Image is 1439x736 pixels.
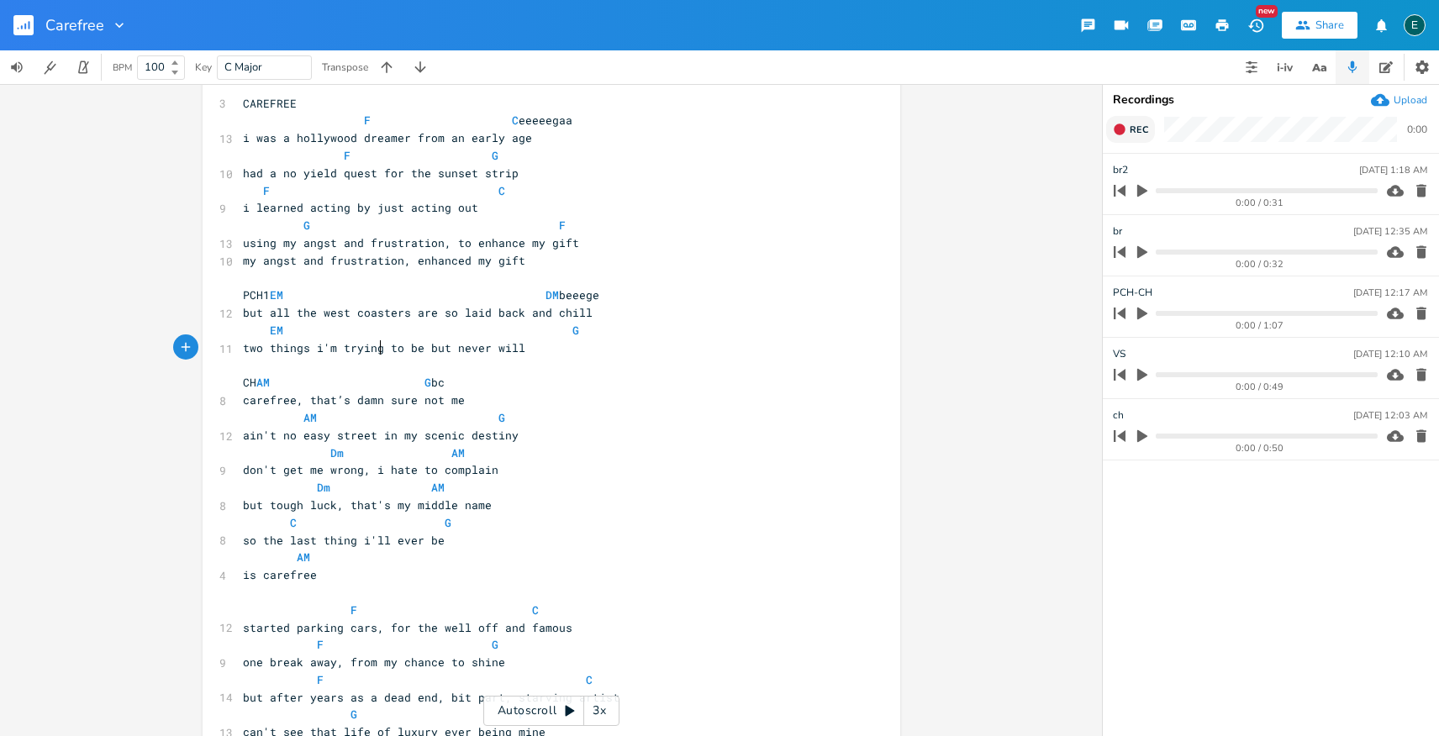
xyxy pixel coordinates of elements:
[317,637,324,652] span: F
[584,696,614,726] div: 3x
[243,287,599,302] span: PCH1 beeege
[195,62,212,72] div: Key
[1239,10,1273,40] button: New
[243,428,519,443] span: ain't no easy street in my scenic destiny
[317,672,324,687] span: F
[1407,124,1427,134] div: 0:00
[1256,5,1278,18] div: New
[492,148,498,163] span: G
[243,235,579,250] span: using my angst and frustration, to enhance my gift
[431,480,445,495] span: AM
[344,148,351,163] span: F
[243,462,498,477] span: don't get me wrong, i hate to complain
[512,113,519,128] span: C
[1353,288,1427,297] div: [DATE] 12:17 AM
[1371,91,1427,109] button: Upload
[317,480,330,495] span: Dm
[224,60,262,75] span: C Major
[451,445,465,460] span: AM
[1404,14,1426,36] div: edenmusic
[1359,166,1427,175] div: [DATE] 1:18 AM
[1113,94,1429,106] div: Recordings
[483,696,619,726] div: Autoscroll
[1130,124,1148,136] span: Rec
[303,218,310,233] span: G
[322,62,368,72] div: Transpose
[1353,350,1427,359] div: [DATE] 12:10 AM
[1142,198,1378,208] div: 0:00 / 0:31
[559,218,566,233] span: F
[243,200,478,215] span: i learned acting by just acting out
[243,567,317,582] span: is carefree
[351,707,357,722] span: G
[113,63,132,72] div: BPM
[1113,346,1125,362] span: VS
[351,602,357,618] span: F
[243,305,593,320] span: but all the west coasters are so laid back and chill
[1142,444,1378,453] div: 0:00 / 0:50
[256,375,270,390] span: AM
[1142,382,1378,392] div: 0:00 / 0:49
[243,96,297,111] span: CAREFREE
[1353,227,1427,236] div: [DATE] 12:35 AM
[243,392,465,407] span: carefree, that’s damn sure not me
[1142,260,1378,269] div: 0:00 / 0:32
[1315,18,1344,33] div: Share
[243,497,492,513] span: but tough luck, that's my middle name
[243,533,445,548] span: so the last thing i'll ever be
[330,445,344,460] span: Dm
[243,113,572,128] span: eeeeegaa
[243,340,525,355] span: two things i'm trying to be but never will
[546,287,559,302] span: DM
[243,690,619,705] span: but after years as a dead end, bit part, starving artist
[498,410,505,425] span: G
[243,130,532,145] span: i was a hollywood dreamer from an early age
[1113,407,1124,423] span: ch
[1106,116,1155,143] button: Rec
[263,183,270,198] span: F
[532,602,539,618] span: C
[1113,285,1152,301] span: PCH-CH
[243,655,505,670] span: one break away, from my chance to shine
[270,287,283,302] span: EM
[270,323,283,338] span: EM
[364,113,371,128] span: F
[243,375,445,390] span: CH bc
[303,410,317,425] span: AM
[1113,223,1122,239] span: br
[586,672,593,687] span: C
[1113,162,1128,178] span: br2
[1394,93,1427,107] div: Upload
[297,549,310,565] span: AM
[45,18,104,33] span: Carefree
[1404,6,1426,45] button: E
[492,637,498,652] span: G
[572,323,579,338] span: G
[243,620,572,635] span: started parking cars, for the well off and famous
[445,515,451,530] span: G
[498,183,505,198] span: C
[243,166,519,181] span: had a no yield quest for the sunset strip
[1353,411,1427,420] div: [DATE] 12:03 AM
[290,515,297,530] span: C
[1142,321,1378,330] div: 0:00 / 1:07
[424,375,431,390] span: G
[1282,12,1357,39] button: Share
[243,253,525,268] span: my angst and frustration, enhanced my gift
